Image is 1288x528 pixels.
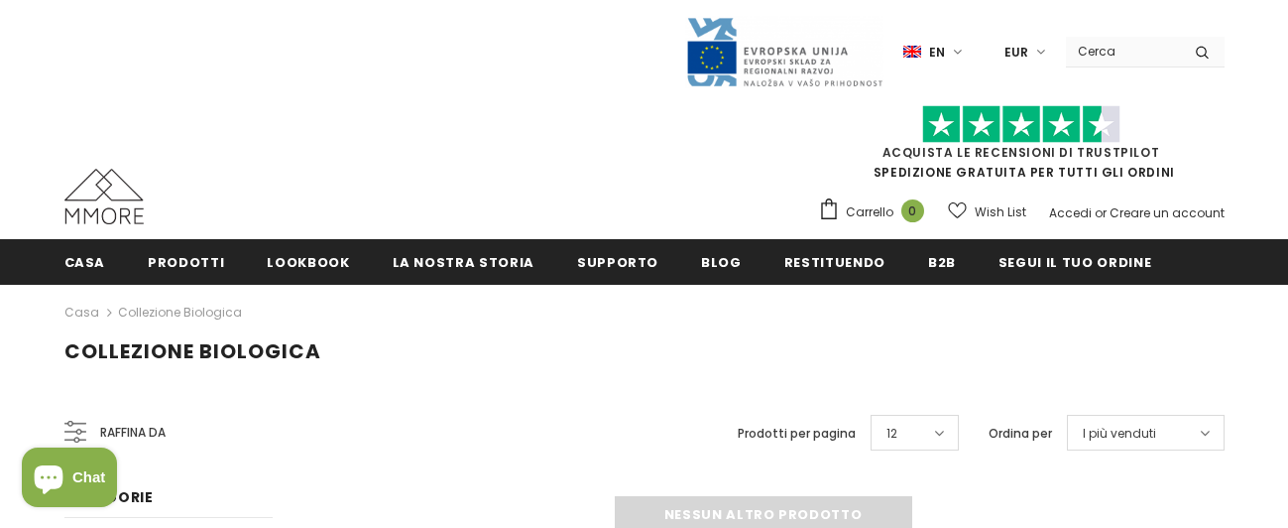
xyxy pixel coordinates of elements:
a: Creare un account [1110,204,1225,221]
label: Ordina per [989,424,1052,444]
span: EUR [1004,43,1028,63]
a: Lookbook [267,239,349,284]
span: SPEDIZIONE GRATUITA PER TUTTI GLI ORDINI [818,114,1225,181]
a: Casa [64,301,99,325]
a: Acquista le recensioni di TrustPilot [882,144,1160,161]
span: Restituendo [784,253,885,272]
span: Segui il tuo ordine [998,253,1151,272]
span: en [929,43,945,63]
span: supporto [577,253,658,272]
span: 12 [886,424,897,444]
a: Casa [64,239,106,284]
img: Fidati di Pilot Stars [922,105,1120,144]
a: Carrello 0 [818,198,934,227]
span: Wish List [975,202,1026,222]
a: Javni Razpis [685,43,883,60]
span: Raffina da [100,422,166,444]
a: Collezione biologica [118,304,242,321]
span: Casa [64,253,106,272]
img: Casi MMORE [64,169,144,224]
a: B2B [928,239,956,284]
span: Carrello [846,202,893,222]
a: Blog [701,239,742,284]
a: La nostra storia [393,239,534,284]
span: B2B [928,253,956,272]
span: I più venduti [1083,424,1156,444]
span: or [1095,204,1107,221]
label: Prodotti per pagina [738,424,856,444]
img: i-lang-1.png [903,44,921,61]
input: Search Site [1066,37,1180,66]
inbox-online-store-chat: Shopify online store chat [16,448,123,512]
img: Javni Razpis [685,16,883,88]
span: Lookbook [267,253,349,272]
span: Collezione biologica [64,337,321,365]
a: Prodotti [148,239,224,284]
a: Restituendo [784,239,885,284]
span: La nostra storia [393,253,534,272]
a: Segui il tuo ordine [998,239,1151,284]
a: supporto [577,239,658,284]
span: 0 [901,199,924,222]
span: Blog [701,253,742,272]
span: Prodotti [148,253,224,272]
a: Wish List [948,195,1026,229]
a: Accedi [1049,204,1092,221]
